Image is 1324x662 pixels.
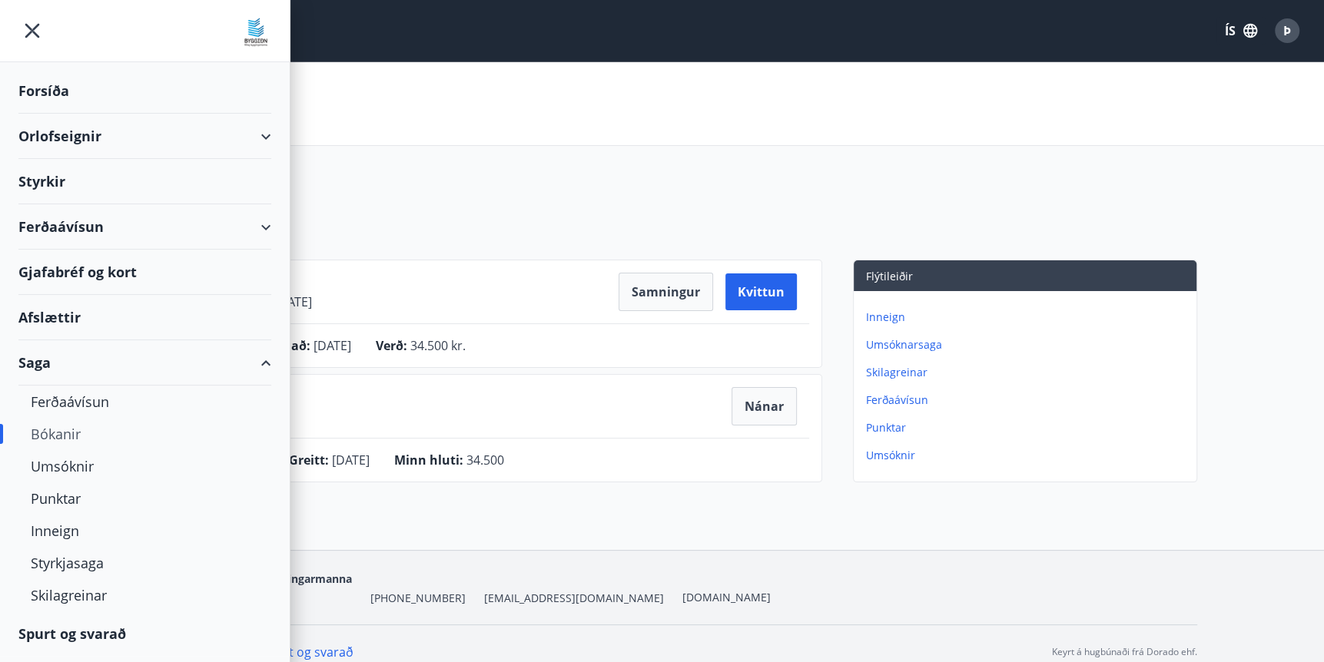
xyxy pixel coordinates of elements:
div: Styrkir [18,159,271,204]
span: Flýtileiðir [866,269,913,283]
span: Þ [1283,22,1291,39]
span: Minn hluti : [394,452,463,468]
p: Ferðaávísun [866,392,1190,408]
div: Umsóknir [31,450,259,482]
div: Orlofseignir [18,114,271,159]
div: Afslættir [18,295,271,340]
p: Punktar [866,420,1190,435]
span: Verð : [376,337,407,354]
div: Ferðaávísun [18,204,271,250]
button: Þ [1269,12,1306,49]
button: Nánar [732,387,797,425]
div: Styrkjasaga [31,547,259,579]
div: Ferðaávísun [31,386,259,418]
a: [DOMAIN_NAME] [682,590,771,604]
span: [DATE] [314,337,351,354]
span: Stofnað : [258,337,310,354]
span: [EMAIL_ADDRESS][DOMAIN_NAME] [484,591,664,606]
span: [PHONE_NUMBER] [370,591,466,606]
button: menu [18,17,46,45]
div: Inneign [31,515,259,547]
p: Keyrt á hugbúnaði frá Dorado ehf. [1052,645,1197,659]
div: Forsíða [18,68,271,114]
div: Bókanir [31,418,259,450]
span: 34.500 [466,452,504,468]
div: Skilagreinar [31,579,259,611]
span: [DATE] [332,452,370,468]
p: Inneign [866,309,1190,325]
p: Umsóknir [866,448,1190,463]
img: union_logo [241,17,271,48]
span: Greitt : [289,452,329,468]
p: Umsóknarsaga [866,337,1190,353]
button: ÍS [1216,17,1266,45]
div: Spurt og svarað [18,611,271,656]
button: Samningur [619,273,713,311]
a: Spurt og svarað [261,644,353,660]
div: Punktar [31,482,259,515]
button: Kvittun [725,273,797,310]
div: Gjafabréf og kort [18,250,271,295]
span: 34.500 kr. [410,337,466,354]
div: Saga [18,340,271,386]
p: Skilagreinar [866,365,1190,380]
